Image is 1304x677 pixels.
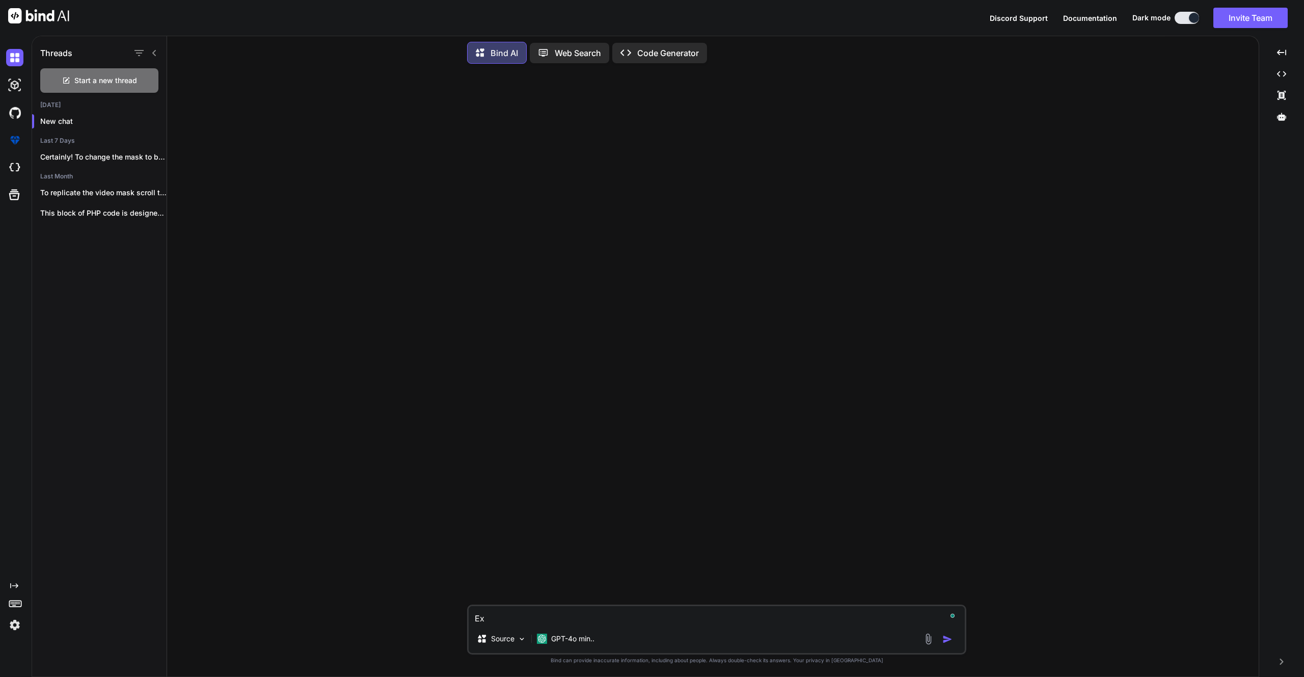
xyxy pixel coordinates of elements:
[637,47,699,59] p: Code Generator
[40,47,72,59] h1: Threads
[6,49,23,66] img: darkChat
[537,634,547,644] img: GPT-4o mini
[6,104,23,121] img: githubDark
[1132,13,1171,23] span: Dark mode
[6,616,23,634] img: settings
[990,13,1048,23] button: Discord Support
[518,635,526,643] img: Pick Models
[491,47,518,59] p: Bind AI
[1063,13,1117,23] button: Documentation
[40,208,167,218] p: This block of PHP code is designed...
[551,634,594,644] p: GPT-4o min..
[555,47,601,59] p: Web Search
[40,152,167,162] p: Certainly! To change the mask to be...
[1213,8,1288,28] button: Invite Team
[40,116,167,126] p: New chat
[6,132,23,149] img: premium
[1063,14,1117,22] span: Documentation
[491,634,514,644] p: Source
[6,76,23,94] img: darkAi-studio
[8,8,69,23] img: Bind AI
[6,159,23,176] img: cloudideIcon
[467,657,966,664] p: Bind can provide inaccurate information, including about people. Always double-check its answers....
[990,14,1048,22] span: Discord Support
[32,137,167,145] h2: Last 7 Days
[922,633,934,645] img: attachment
[32,101,167,109] h2: [DATE]
[32,172,167,180] h2: Last Month
[469,606,965,624] textarea: To enrich screen reader interactions, please activate Accessibility in Grammarly extension settings
[942,634,953,644] img: icon
[40,188,167,198] p: To replicate the video mask scroll transformation...
[74,75,137,86] span: Start a new thread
